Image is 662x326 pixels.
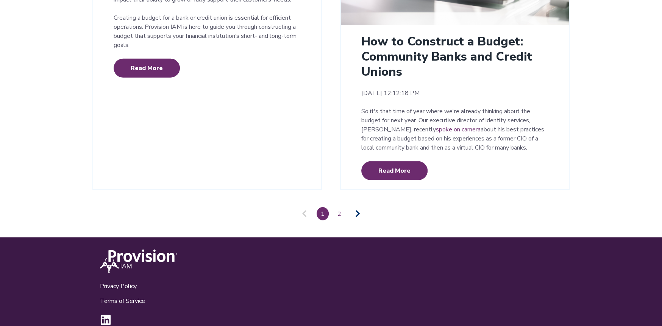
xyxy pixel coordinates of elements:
a: How to Construct a Budget: Community Banks and Credit Unions [361,33,532,80]
div: Navigation Menu [100,276,317,314]
a: Read More [114,59,180,78]
a: Terms of Service [100,297,145,305]
p: So it's that time of year where we're already thinking about the budget for next year. Our execut... [361,107,548,152]
nav: Pagination [92,207,570,220]
img: ProvisionIAM-Logo-White@3x [100,250,177,273]
a: Go to page 2 [333,207,345,220]
p: Creating a budget for a bank or credit union is essential for efficient operations. Provision IAM... [114,13,301,50]
time: [DATE] 12:12:18 PM [361,89,548,98]
a: spoke on camera [436,125,481,134]
a: Read More [361,161,428,180]
a: Go to page 1 [317,207,329,220]
a: Privacy Policy [100,282,137,290]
